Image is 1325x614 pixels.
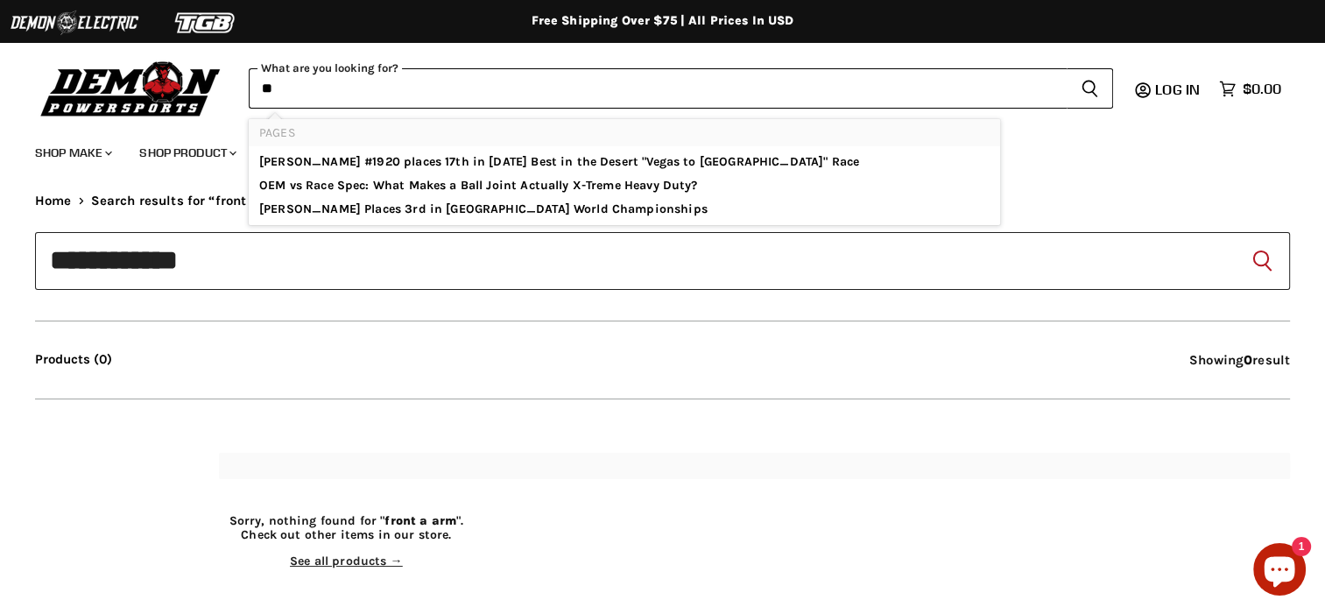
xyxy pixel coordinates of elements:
inbox-online-store-chat: Shopify online store chat [1248,543,1311,600]
span: $0.00 [1243,81,1281,97]
ul: Main menu [22,128,1277,171]
button: Search [1067,68,1113,109]
form: Product [35,232,1290,290]
a: See all products → [290,554,403,568]
strong: front a arm [384,513,456,528]
div: Pages [249,119,1000,225]
img: TGB Logo 2 [140,6,271,39]
input: When autocomplete results are available use up and down arrows to review and enter to select [35,232,1290,290]
a: Log in [1147,81,1210,97]
input: When autocomplete results are available use up and down arrows to review and enter to select [249,68,1067,109]
a: OEM vs Race Spec: What Makes a Ball Joint Actually X-Treme Heavy Duty? [259,177,990,194]
a: Shop Make [22,135,123,171]
li: pages: OEM vs Race Spec: What Makes a Ball Joint Actually X-Treme Heavy Duty? [249,173,1000,197]
img: Demon Powersports [35,57,227,119]
a: [PERSON_NAME] #1920 places 17th in [DATE] Best in the Desert "Vegas to [GEOGRAPHIC_DATA]" Race [259,153,990,171]
li: pages: Andrei Isac #1920 places 17th in 2018 Best in the Desert "Vegas to Reno" Race [249,146,1000,173]
a: Shop Product [126,135,247,171]
strong: 0 [1244,352,1252,368]
span: Showing result [1189,352,1290,368]
nav: Breadcrumbs [35,194,1290,208]
li: pages: Casey Sims Places 3rd in UTV World Championships [249,197,1000,225]
form: Product [249,68,1113,109]
li: Pages [249,119,1000,146]
a: Home [35,194,72,208]
button: Products (0) [35,352,112,367]
span: Log in [1155,81,1200,98]
p: Sorry, nothing found for " ". Check out other items in our store. [219,514,474,542]
a: $0.00 [1210,76,1290,102]
button: Search [1248,247,1276,275]
img: Demon Electric Logo 2 [9,6,140,39]
span: Search results for “front a arm” (3) [91,194,316,208]
a: [PERSON_NAME] Places 3rd in [GEOGRAPHIC_DATA] World Championships [259,201,990,218]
